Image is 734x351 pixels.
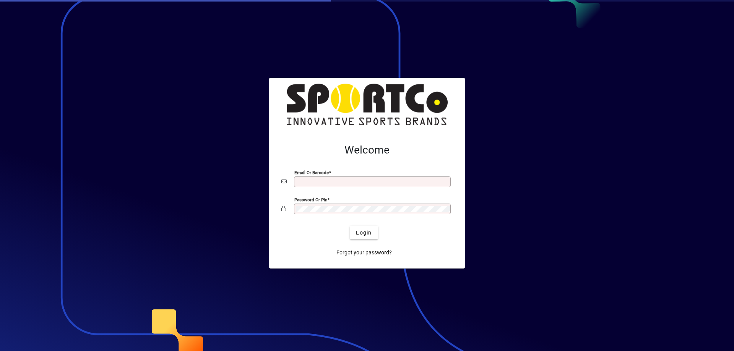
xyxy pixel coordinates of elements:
[356,229,372,237] span: Login
[333,246,395,259] a: Forgot your password?
[294,197,327,202] mat-label: Password or Pin
[336,249,392,257] span: Forgot your password?
[294,170,329,175] mat-label: Email or Barcode
[350,226,378,239] button: Login
[281,144,453,157] h2: Welcome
